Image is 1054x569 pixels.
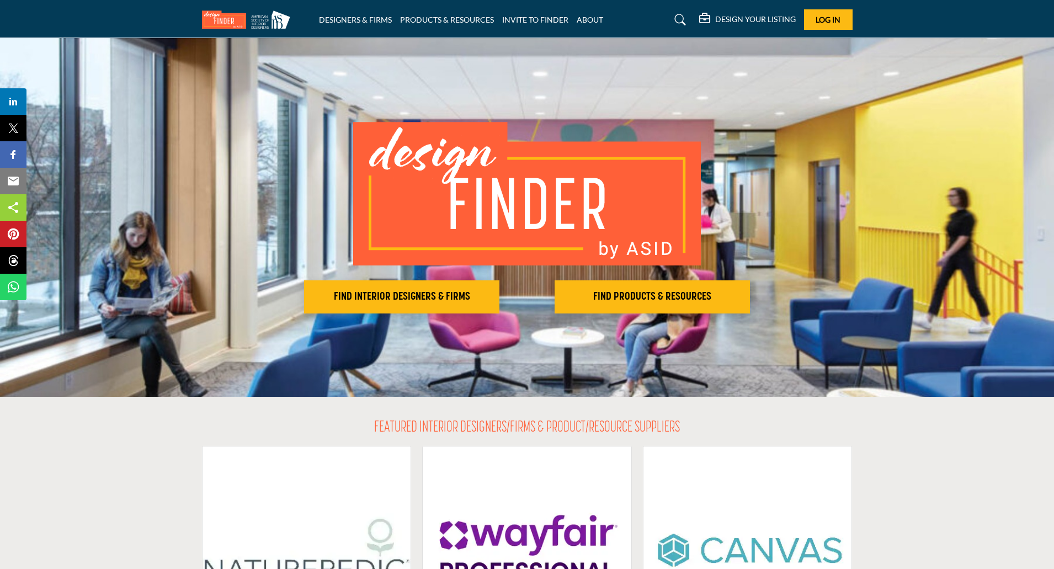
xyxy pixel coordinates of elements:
h5: DESIGN YOUR LISTING [715,14,796,24]
img: image [353,122,701,265]
a: INVITE TO FINDER [502,15,568,24]
h2: FEATURED INTERIOR DESIGNERS/FIRMS & PRODUCT/RESOURCE SUPPLIERS [374,419,680,438]
button: FIND PRODUCTS & RESOURCES [555,280,750,313]
button: FIND INTERIOR DESIGNERS & FIRMS [304,280,499,313]
span: Log In [816,15,840,24]
a: Search [664,11,693,29]
img: Site Logo [202,10,296,29]
h2: FIND INTERIOR DESIGNERS & FIRMS [307,290,496,304]
h2: FIND PRODUCTS & RESOURCES [558,290,747,304]
div: DESIGN YOUR LISTING [699,13,796,26]
a: DESIGNERS & FIRMS [319,15,392,24]
button: Log In [804,9,853,30]
a: PRODUCTS & RESOURCES [400,15,494,24]
a: ABOUT [577,15,603,24]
